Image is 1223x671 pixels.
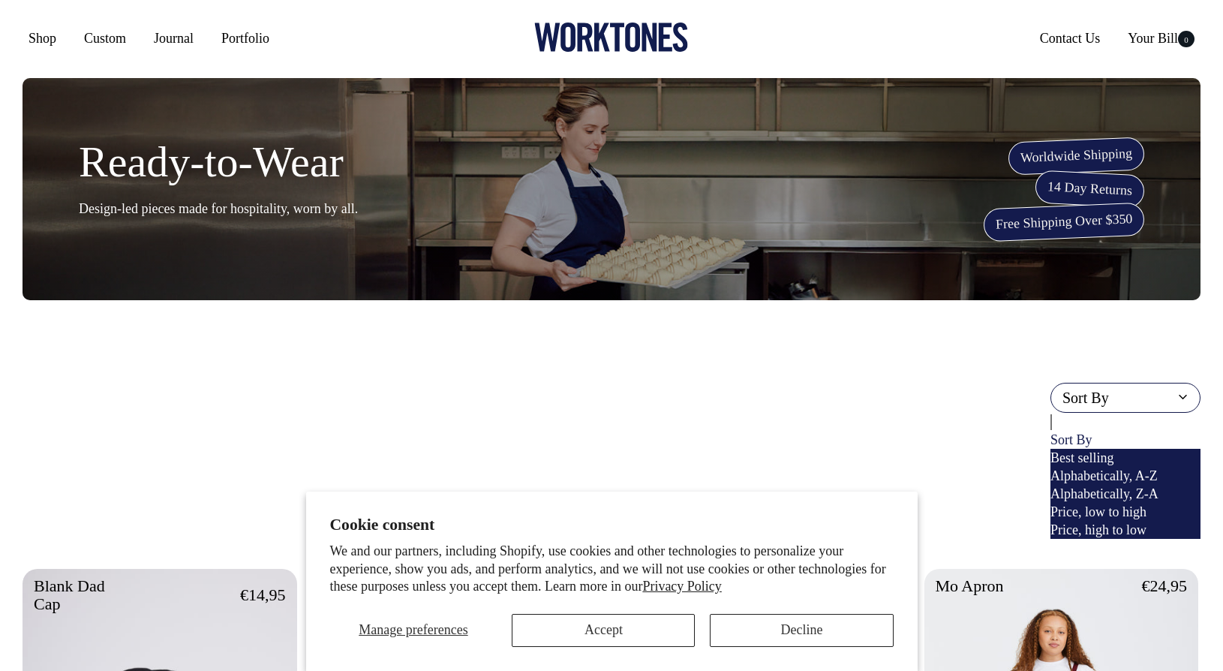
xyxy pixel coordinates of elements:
span: Sort By [1062,389,1109,407]
div: Best selling [1050,449,1200,467]
span: Worldwide Shipping [1008,137,1145,175]
span: 0 [1178,31,1194,47]
button: Manage preferences [330,614,497,647]
h2: Cookie consent [330,516,894,534]
span: Manage preferences [359,622,467,637]
div: Alphabetically, Z-A [1050,485,1200,503]
div: Price, low to high [1050,503,1200,521]
a: Portfolio [215,25,275,52]
span: Free Shipping Over $350 [983,202,1145,242]
div: Alphabetically, A-Z [1050,467,1200,485]
h1: Ready-to-Wear [79,138,358,186]
p: Design-led pieces made for hospitality, worn by all. [79,200,358,218]
button: Decline [710,614,893,647]
span: 14 Day Returns [1035,170,1145,208]
button: Accept [512,614,695,647]
a: Journal [148,25,200,52]
div: Price, high to low [1050,521,1200,539]
p: We and our partners, including Shopify, use cookies and other technologies to personalize your ex... [330,543,894,595]
a: Your Bill0 [1122,25,1200,52]
a: Shop [23,25,62,52]
a: Custom [78,25,132,52]
div: Sort By [1050,431,1200,449]
a: Contact Us [1034,25,1107,52]
a: Privacy Policy [642,579,722,594]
